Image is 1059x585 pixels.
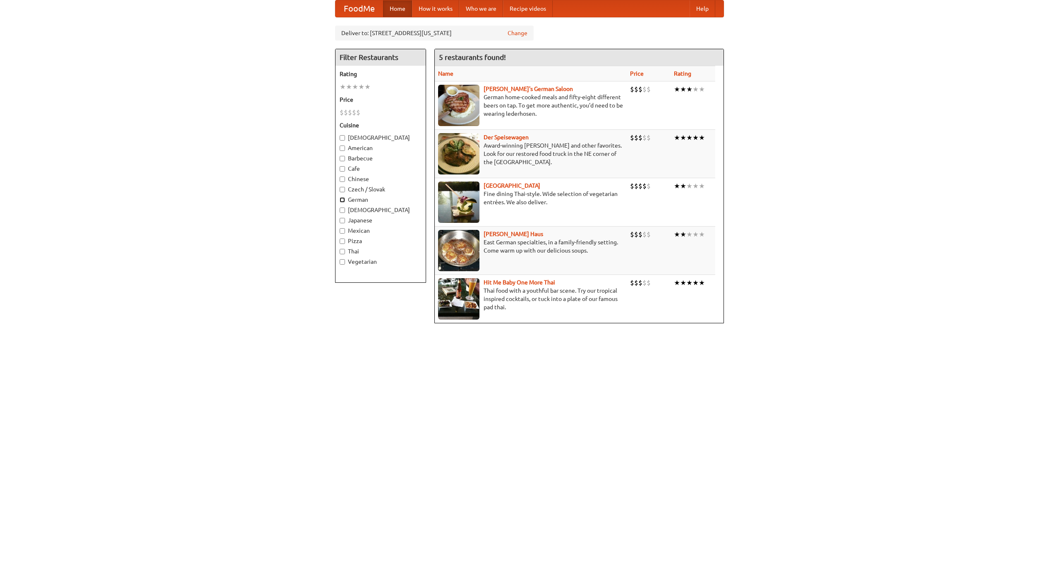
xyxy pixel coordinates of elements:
a: Rating [674,70,691,77]
label: Thai [340,247,422,255]
li: $ [630,278,634,287]
li: $ [647,133,651,142]
li: ★ [692,278,699,287]
img: satay.jpg [438,181,479,223]
li: ★ [674,181,680,191]
h5: Price [340,96,422,104]
li: ★ [680,278,686,287]
li: ★ [699,230,705,239]
li: ★ [680,230,686,239]
li: ★ [686,85,692,94]
li: $ [642,230,647,239]
li: ★ [364,82,371,91]
li: ★ [358,82,364,91]
a: [PERSON_NAME] Haus [484,231,543,237]
li: $ [630,230,634,239]
p: Award-winning [PERSON_NAME] and other favorites. Look for our restored food truck in the NE corne... [438,141,623,166]
a: Der Speisewagen [484,134,529,141]
li: $ [634,278,638,287]
img: kohlhaus.jpg [438,230,479,271]
li: ★ [674,230,680,239]
li: $ [642,133,647,142]
a: FoodMe [335,0,383,17]
a: Recipe videos [503,0,553,17]
li: ★ [692,181,699,191]
a: Home [383,0,412,17]
li: ★ [674,85,680,94]
label: Mexican [340,227,422,235]
h4: Filter Restaurants [335,49,426,66]
a: [GEOGRAPHIC_DATA] [484,182,540,189]
a: [PERSON_NAME]'s German Saloon [484,86,573,92]
label: Barbecue [340,154,422,162]
li: ★ [686,278,692,287]
h5: Cuisine [340,121,422,129]
li: $ [356,108,360,117]
li: $ [634,133,638,142]
li: ★ [699,133,705,142]
li: $ [638,278,642,287]
li: ★ [686,181,692,191]
li: ★ [352,82,358,91]
li: $ [638,133,642,142]
p: East German specialties, in a family-friendly setting. Come warm up with our delicious soups. [438,238,623,255]
input: Cafe [340,166,345,172]
li: $ [647,85,651,94]
input: [DEMOGRAPHIC_DATA] [340,135,345,141]
li: $ [352,108,356,117]
input: Barbecue [340,156,345,161]
input: Czech / Slovak [340,187,345,192]
ng-pluralize: 5 restaurants found! [439,53,506,61]
li: ★ [686,230,692,239]
img: babythai.jpg [438,278,479,320]
li: ★ [686,133,692,142]
li: ★ [699,181,705,191]
li: $ [634,181,638,191]
li: $ [634,230,638,239]
li: $ [642,181,647,191]
li: $ [642,85,647,94]
li: ★ [699,278,705,287]
li: ★ [680,181,686,191]
li: ★ [699,85,705,94]
img: esthers.jpg [438,85,479,126]
a: Who we are [459,0,503,17]
input: Vegetarian [340,259,345,265]
a: Name [438,70,453,77]
input: Chinese [340,177,345,182]
input: [DEMOGRAPHIC_DATA] [340,208,345,213]
label: Chinese [340,175,422,183]
li: $ [647,230,651,239]
li: $ [348,108,352,117]
label: Pizza [340,237,422,245]
li: $ [638,181,642,191]
input: Mexican [340,228,345,234]
p: German home-cooked meals and fifty-eight different beers on tap. To get more authentic, you'd nee... [438,93,623,118]
img: speisewagen.jpg [438,133,479,174]
li: $ [344,108,348,117]
li: ★ [674,133,680,142]
a: Hit Me Baby One More Thai [484,279,555,286]
li: $ [630,85,634,94]
input: German [340,197,345,203]
label: Japanese [340,216,422,224]
li: ★ [692,133,699,142]
p: Thai food with a youthful bar scene. Try our tropical inspired cocktails, or tuck into a plate of... [438,287,623,311]
label: American [340,144,422,152]
a: Change [508,29,527,37]
li: ★ [692,230,699,239]
li: $ [630,181,634,191]
a: How it works [412,0,459,17]
li: ★ [674,278,680,287]
label: Vegetarian [340,258,422,266]
label: [DEMOGRAPHIC_DATA] [340,206,422,214]
li: $ [647,181,651,191]
input: Japanese [340,218,345,223]
label: Cafe [340,165,422,173]
li: ★ [680,85,686,94]
li: $ [647,278,651,287]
